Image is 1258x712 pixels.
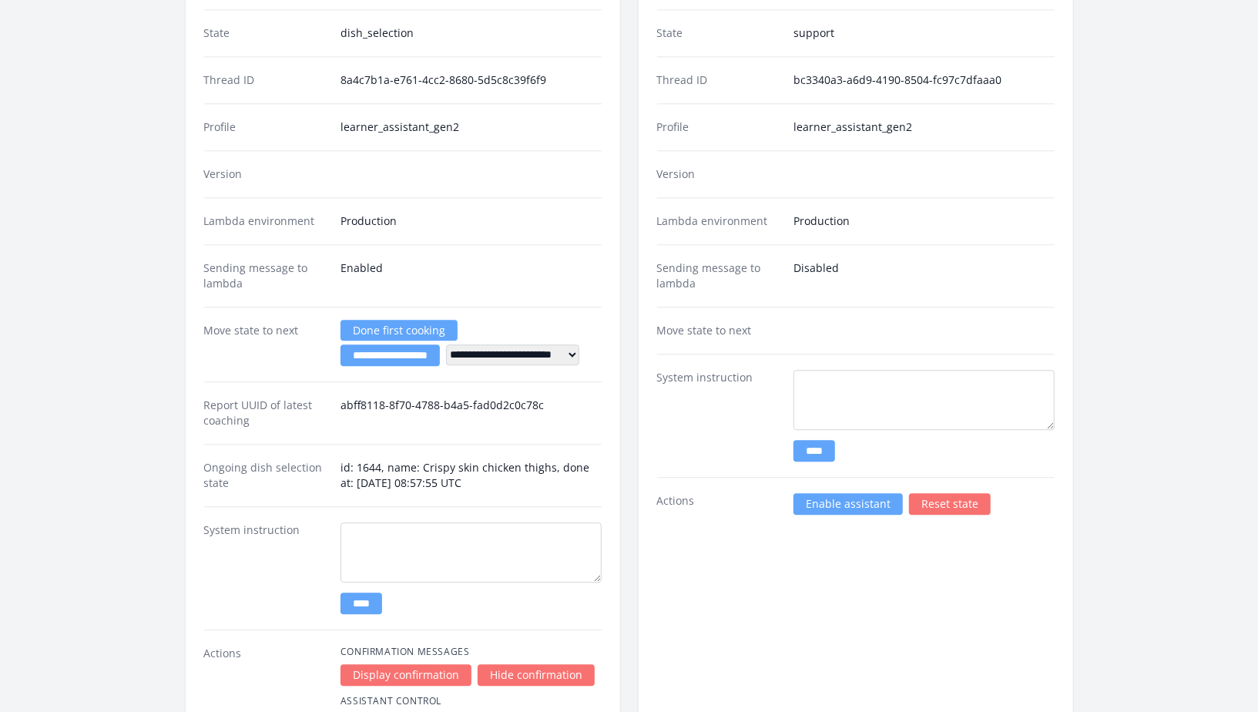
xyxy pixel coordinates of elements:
dd: dish_selection [340,25,602,41]
dd: Production [793,213,1055,229]
dt: State [204,25,328,41]
dt: Version [657,166,781,182]
dd: Production [340,213,602,229]
dd: learner_assistant_gen2 [340,119,602,135]
h4: Assistant Control [340,695,602,707]
dt: Ongoing dish selection state [204,460,328,491]
dd: bc3340a3-a6d9-4190-8504-fc97c7dfaaa0 [793,72,1055,88]
dt: Sending message to lambda [204,260,328,291]
a: Hide confirmation [478,664,595,686]
dd: Disabled [793,260,1055,291]
dt: Lambda environment [657,213,781,229]
dd: id: 1644, name: Crispy skin chicken thighs, done at: [DATE] 08:57:55 UTC [340,460,602,491]
dt: Lambda environment [204,213,328,229]
h4: Confirmation Messages [340,646,602,658]
dt: Profile [204,119,328,135]
dt: System instruction [657,370,781,462]
dt: Move state to next [204,323,328,366]
dt: Move state to next [657,323,781,338]
a: Done first cooking [340,320,458,341]
dt: Version [204,166,328,182]
dd: support [793,25,1055,41]
dt: Thread ID [657,72,781,88]
dt: Profile [657,119,781,135]
dd: Enabled [340,260,602,291]
dd: abff8118-8f70-4788-b4a5-fad0d2c0c78c [340,398,602,428]
dd: learner_assistant_gen2 [793,119,1055,135]
a: Enable assistant [793,493,903,515]
dd: 8a4c7b1a-e761-4cc2-8680-5d5c8c39f6f9 [340,72,602,88]
dt: System instruction [204,522,328,614]
dt: State [657,25,781,41]
dt: Report UUID of latest coaching [204,398,328,428]
a: Display confirmation [340,664,471,686]
dt: Thread ID [204,72,328,88]
dt: Sending message to lambda [657,260,781,291]
dt: Actions [657,493,781,515]
a: Reset state [909,493,991,515]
